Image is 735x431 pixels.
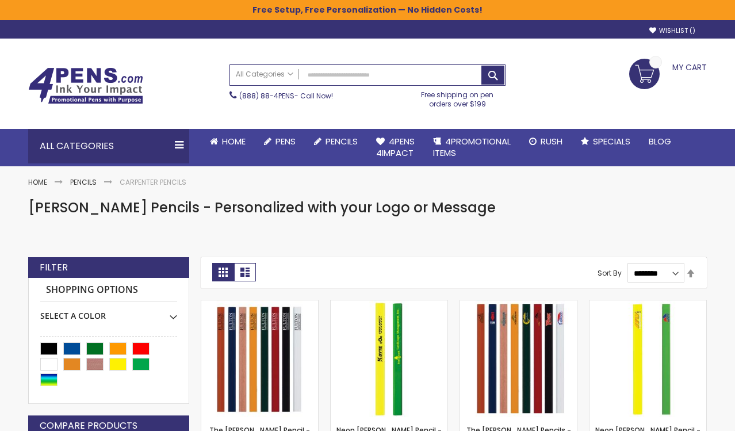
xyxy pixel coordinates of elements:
a: Pencils [305,129,367,154]
span: 4PROMOTIONAL ITEMS [433,135,511,159]
span: Home [222,135,246,147]
span: Rush [541,135,562,147]
a: 4Pens4impact [367,129,424,166]
span: Pens [275,135,296,147]
span: All Categories [236,70,293,79]
label: Sort By [598,268,622,278]
strong: Filter [40,261,68,274]
span: - Call Now! [239,91,333,101]
a: The Carpenter Pencil - Single Color Imprint [201,300,318,310]
a: (888) 88-4PENS [239,91,294,101]
div: Select A Color [40,302,177,322]
a: Neon Carpenter Pencil - Full-Color Imprint [589,300,706,310]
h1: [PERSON_NAME] Pencils - Personalized with your Logo or Message [28,199,707,217]
a: 4PROMOTIONALITEMS [424,129,520,166]
span: Pencils [326,135,358,147]
strong: Grid [212,263,234,281]
img: The Carpenter Pencil - Single Color Imprint [201,300,318,417]
a: All Categories [230,65,299,84]
a: Rush [520,129,572,154]
span: 4Pens 4impact [376,135,415,159]
strong: Shopping Options [40,278,177,303]
img: 4Pens Custom Pens and Promotional Products [28,67,143,104]
a: Pencils [70,177,97,187]
a: Home [28,177,47,187]
a: Home [201,129,255,154]
a: Wishlist [649,26,695,35]
div: All Categories [28,129,189,163]
span: Blog [649,135,671,147]
a: The Carpenter Pencils - Full-Color Imprint [460,300,577,310]
img: Neon Carpenter Pencil - Full-Color Imprint [589,300,706,417]
span: Specials [593,135,630,147]
a: Blog [640,129,680,154]
img: The Carpenter Pencils - Full-Color Imprint [460,300,577,417]
a: Specials [572,129,640,154]
a: Neon Carpenter Pencil - Single Color Imprint [331,300,447,310]
img: Neon Carpenter Pencil - Single Color Imprint [331,300,447,417]
div: Free shipping on pen orders over $199 [409,86,506,109]
a: Pens [255,129,305,154]
strong: Carpenter Pencils [120,177,186,187]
